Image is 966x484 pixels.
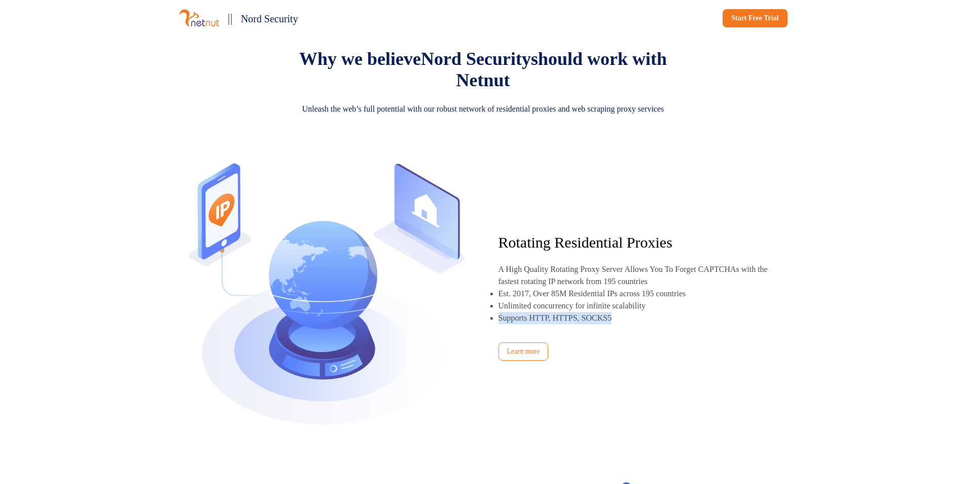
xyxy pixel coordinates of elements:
p: Why we believe should work with Netnut [280,48,686,91]
span: Nord Security [421,49,531,69]
p: Rotating Residential Proxies [498,234,769,251]
p: || [228,8,233,28]
p: Est. 2017, Over 85M Residential IPs across 195 countries [498,289,686,298]
p: Unleash the web’s full potential with our robust network of residential proxies and web scraping ... [270,103,696,115]
a: Start Free Trial [723,9,787,27]
span: Nord Security [241,13,298,24]
p: Unlimited concurrency for infinite scalability [498,301,646,310]
p: Supports HTTP, HTTPS, SOCKS5 [498,314,612,322]
p: A High Quality Rotating Proxy Server Allows You To Forget CAPTCHAs with the fastest rotating IP n... [498,263,769,288]
a: Learn more [498,342,549,361]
